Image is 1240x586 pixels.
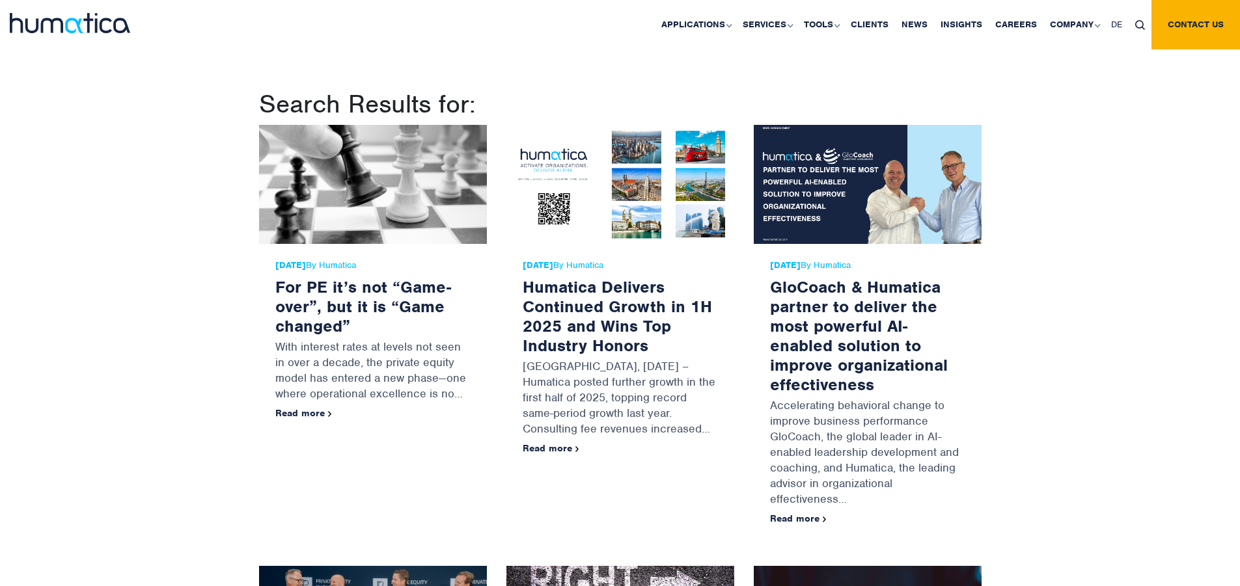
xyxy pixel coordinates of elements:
[770,513,827,524] a: Read more
[275,260,471,271] span: By Humatica
[770,260,801,271] strong: [DATE]
[1135,20,1145,30] img: search_icon
[275,276,451,336] a: For PE it’s not “Game-over”, but it is “Game changed”
[770,276,948,395] a: GloCoach & Humatica partner to deliver the most powerful AI-enabled solution to improve organizat...
[259,125,487,244] img: For PE it’s not “Game-over”, but it is “Game changed”
[506,125,734,244] img: Humatica Delivers Continued Growth in 1H 2025 and Wins Top Industry Honors
[523,355,718,443] p: [GEOGRAPHIC_DATA], [DATE] – Humatica posted further growth in the first half of 2025, topping rec...
[770,394,965,513] p: Accelerating behavioral change to improve business performance GloCoach, the global leader in AI-...
[328,411,332,417] img: arrowicon
[10,13,130,33] img: logo
[823,516,827,522] img: arrowicon
[275,407,332,419] a: Read more
[770,260,965,271] span: By Humatica
[523,260,553,271] strong: [DATE]
[523,442,579,454] a: Read more
[523,276,712,356] a: Humatica Delivers Continued Growth in 1H 2025 and Wins Top Industry Honors
[523,260,718,271] span: By Humatica
[575,446,579,452] img: arrowicon
[259,88,982,120] h1: Search Results for:
[275,336,471,408] p: With interest rates at levels not seen in over a decade, the private equity model has entered a n...
[275,260,306,271] strong: [DATE]
[754,125,982,244] img: GloCoach & Humatica partner to deliver the most powerful AI-enabled solution to improve organizat...
[1111,19,1122,30] span: DE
